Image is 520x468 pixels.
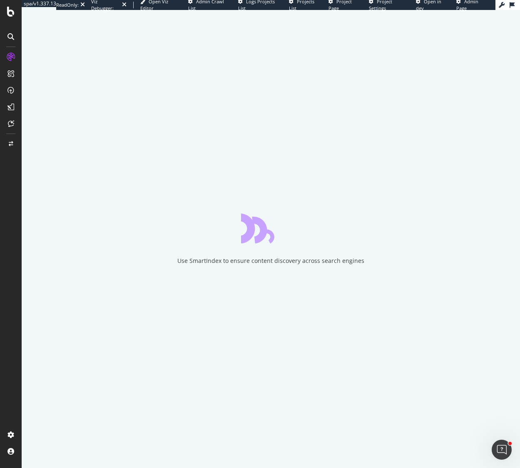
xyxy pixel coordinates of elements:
[241,213,301,243] div: animation
[177,257,364,265] div: Use SmartIndex to ensure content discovery across search engines
[492,440,512,460] iframe: Intercom live chat
[56,2,79,8] div: ReadOnly:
